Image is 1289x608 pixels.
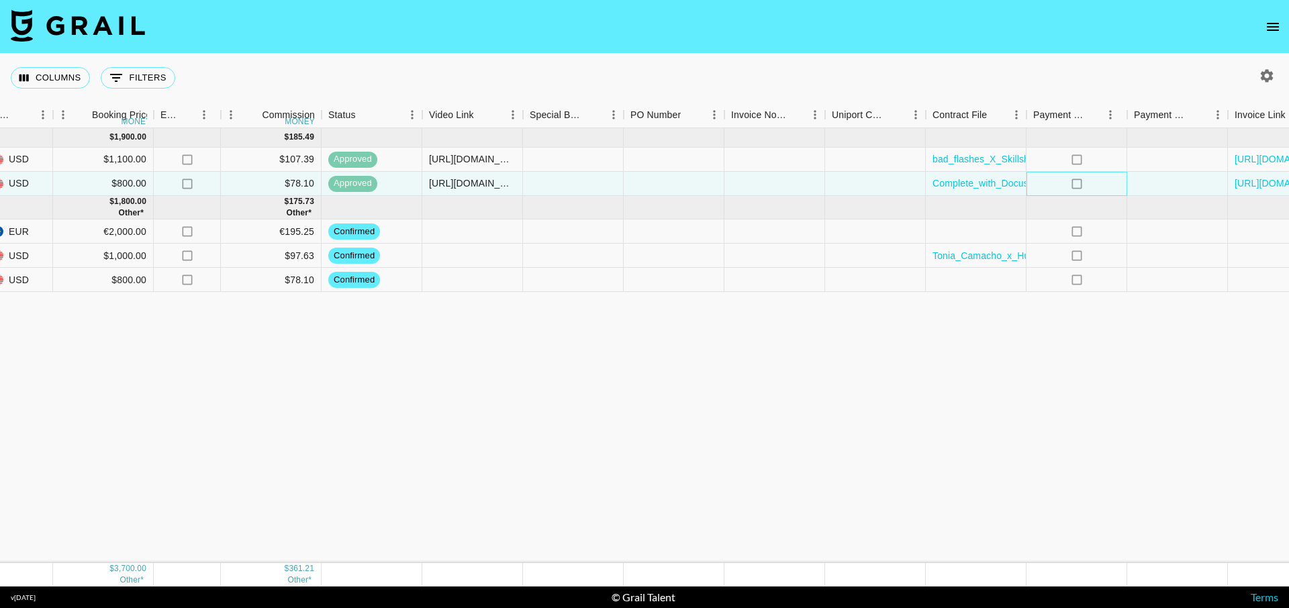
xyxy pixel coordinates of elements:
div: $78.10 [221,172,322,196]
div: Expenses: Remove Commission? [160,102,179,128]
div: PO Number [624,102,724,128]
span: confirmed [328,274,380,287]
div: © Grail Talent [612,591,675,604]
div: $ [109,563,114,574]
button: Menu [221,105,241,125]
button: Sort [786,105,805,124]
div: $ [285,196,289,207]
button: Menu [33,105,53,125]
button: Sort [1189,105,1208,124]
button: Sort [356,105,375,124]
div: $107.39 [221,148,322,172]
div: Uniport Contact Email [825,102,926,128]
button: Menu [402,105,422,125]
button: Menu [906,105,926,125]
div: $ [109,196,114,207]
div: Expenses: Remove Commission? [154,102,221,128]
div: $97.63 [221,244,322,268]
span: € 2,000.00 [120,575,144,585]
button: Sort [14,105,33,124]
a: Terms [1251,591,1278,603]
button: Menu [503,105,523,125]
button: Menu [1006,105,1027,125]
div: $ [285,563,289,574]
div: money [285,117,315,125]
div: Payment Sent Date [1127,102,1228,128]
button: Sort [887,105,906,124]
button: Sort [179,105,198,124]
div: https://www.youtube.com/watch?v=v38kpM998tY [429,176,516,190]
span: € 2,000.00 [118,208,144,217]
div: Payment Sent Date [1134,102,1189,128]
button: Menu [194,105,214,125]
button: Menu [704,105,724,125]
div: $ [109,132,114,143]
div: Contract File [926,102,1027,128]
button: Menu [805,105,825,125]
button: Show filters [101,67,175,89]
div: Payment Sent [1027,102,1127,128]
div: Invoice Notes [724,102,825,128]
div: 3,700.00 [114,563,146,574]
div: Invoice Notes [731,102,786,128]
span: € 195.25 [286,208,312,217]
span: approved [328,153,377,166]
div: $ [285,132,289,143]
span: approved [328,177,377,190]
div: 175.73 [289,196,314,207]
div: Invoice Link [1235,102,1286,128]
button: Menu [53,105,73,125]
span: confirmed [328,225,380,238]
div: PO Number [630,102,681,128]
div: 1,800.00 [114,196,146,207]
div: Video Link [422,102,523,128]
button: Sort [987,105,1006,124]
div: $78.10 [221,268,322,292]
img: Grail Talent [11,9,145,42]
div: money [122,117,152,125]
button: Menu [604,105,624,125]
a: Complete_with_Docusign_Tonia_Camacho_-_Short-2.pdf [933,176,1178,190]
button: Select columns [11,67,90,89]
button: Menu [1100,105,1120,125]
div: Special Booking Type [530,102,585,128]
div: $800.00 [53,268,154,292]
div: v [DATE] [11,593,36,602]
button: open drawer [1259,13,1286,40]
div: Special Booking Type [523,102,624,128]
div: Uniport Contact Email [832,102,887,128]
a: Tonia_Camacho_x_Hume_Body_Pod_Campaign_Agreement.pdf [933,249,1210,262]
div: Status [322,102,422,128]
div: $1,000.00 [53,244,154,268]
div: Booking Price [92,102,151,128]
div: Payment Sent [1033,102,1086,128]
div: Contract File [933,102,987,128]
button: Sort [73,105,92,124]
div: €2,000.00 [53,219,154,244]
div: 1,900.00 [114,132,146,143]
div: Commission [262,102,315,128]
div: https://www.youtube.com/watch?v=0y5GrgonJaY&t=610s [429,152,516,166]
div: 361.21 [289,563,314,574]
button: Sort [681,105,700,124]
div: €195.25 [221,219,322,244]
a: bad_flashes_X_Skillshare_YouTube_Agreement_2025.pdf [933,152,1181,166]
div: Video Link [429,102,474,128]
button: Sort [243,105,262,124]
div: $1,100.00 [53,148,154,172]
button: Sort [585,105,604,124]
span: confirmed [328,250,380,262]
div: Status [328,102,356,128]
button: Menu [1208,105,1228,125]
button: Sort [474,105,493,124]
div: $800.00 [53,172,154,196]
span: € 195.25 [287,575,312,585]
button: Sort [1086,105,1104,124]
div: 185.49 [289,132,314,143]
